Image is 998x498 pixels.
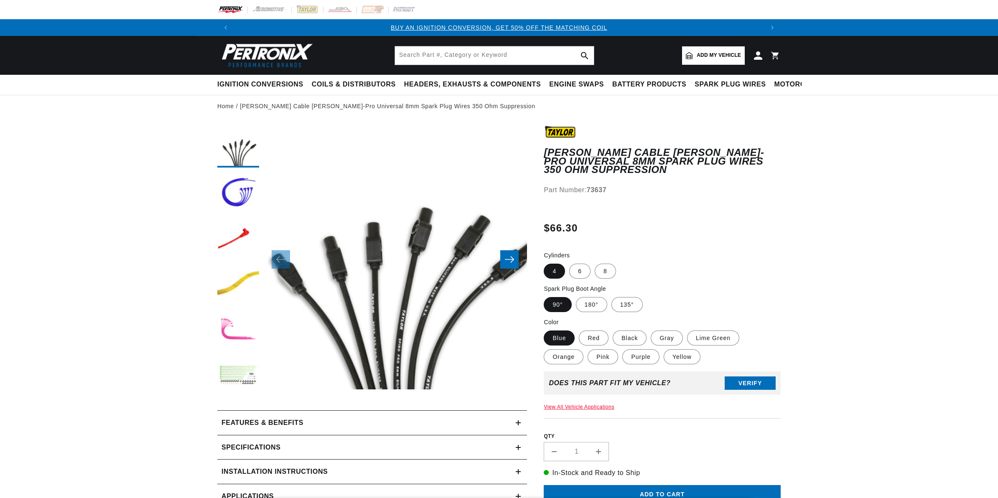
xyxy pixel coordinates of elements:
summary: Headers, Exhausts & Components [400,75,545,94]
span: Add my vehicle [697,51,741,59]
label: 4 [544,264,565,279]
summary: Engine Swaps [545,75,608,94]
div: Announcement [234,23,764,32]
button: Load image 6 in gallery view [217,356,259,397]
label: 180° [576,297,607,312]
summary: Ignition Conversions [217,75,308,94]
strong: 73637 [587,186,607,193]
label: Orange [544,349,583,364]
span: Motorcycle [774,80,824,89]
summary: Motorcycle [770,75,828,94]
h2: Specifications [221,442,280,453]
legend: Color [544,318,559,327]
nav: breadcrumbs [217,102,781,111]
label: QTY [544,433,781,440]
div: Does This part fit My vehicle? [549,379,670,387]
button: Load image 4 in gallery view [217,264,259,305]
button: Slide right [500,250,519,269]
button: Load image 5 in gallery view [217,310,259,351]
label: Purple [622,349,659,364]
button: Slide left [272,250,290,269]
summary: Spark Plug Wires [690,75,770,94]
legend: Cylinders [544,251,570,260]
button: Translation missing: en.sections.announcements.next_announcement [764,19,781,36]
button: Load image 1 in gallery view [217,126,259,168]
summary: Installation instructions [217,460,527,484]
summary: Specifications [217,435,527,460]
summary: Battery Products [608,75,690,94]
label: Lime Green [687,330,739,346]
span: Engine Swaps [549,80,604,89]
div: Part Number: [544,185,781,196]
label: 90° [544,297,571,312]
span: $66.30 [544,221,578,236]
img: Pertronix [217,41,313,70]
button: Load image 3 in gallery view [217,218,259,259]
a: BUY AN IGNITION CONVERSION, GET 50% OFF THE MATCHING COIL [391,24,607,31]
input: Search Part #, Category or Keyword [395,46,594,65]
button: search button [575,46,594,65]
label: Gray [651,330,682,346]
span: Spark Plug Wires [695,80,766,89]
h2: Features & Benefits [221,417,303,428]
label: Black [613,330,647,346]
h1: [PERSON_NAME] Cable [PERSON_NAME]-Pro Universal 8mm Spark Plug Wires 350 Ohm Suppression [544,148,781,174]
label: Pink [588,349,618,364]
span: Coils & Distributors [312,80,396,89]
media-gallery: Gallery Viewer [217,126,527,394]
button: Load image 2 in gallery view [217,172,259,213]
label: 135° [611,297,643,312]
label: 6 [569,264,591,279]
label: Red [579,330,608,346]
legend: Spark Plug Boot Angle [544,285,607,293]
label: Blue [544,330,575,346]
a: Add my vehicle [682,46,745,65]
summary: Features & Benefits [217,411,527,435]
span: Battery Products [612,80,686,89]
button: Translation missing: en.sections.announcements.previous_announcement [217,19,234,36]
summary: Coils & Distributors [308,75,400,94]
h2: Installation instructions [221,466,328,477]
a: [PERSON_NAME] Cable [PERSON_NAME]-Pro Universal 8mm Spark Plug Wires 350 Ohm Suppression [240,102,535,111]
button: Verify [725,376,776,390]
a: Home [217,102,234,111]
span: Headers, Exhausts & Components [404,80,541,89]
span: Ignition Conversions [217,80,303,89]
a: View All Vehicle Applications [544,404,614,410]
label: Yellow [664,349,700,364]
slideshow-component: Translation missing: en.sections.announcements.announcement_bar [196,19,802,36]
p: In-Stock and Ready to Ship [544,468,781,478]
div: 1 of 3 [234,23,764,32]
label: 8 [595,264,616,279]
